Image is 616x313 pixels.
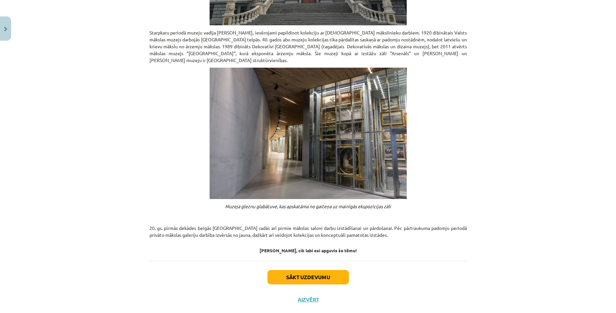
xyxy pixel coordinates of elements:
[267,270,349,284] button: Sākt uzdevumu
[149,225,467,238] p: 20. gs. pirmās dekādes beigās [GEOGRAPHIC_DATA] radās arī pirmie mākslas saloni darbu izstādīšana...
[260,247,357,253] strong: [PERSON_NAME], cik labi esi apguvis šo tēmu!
[149,29,467,64] p: Starpkaru periodā muzeju vadīja [PERSON_NAME], ievērojami papildinot kolekciju ar [DEMOGRAPHIC_DA...
[4,27,7,31] img: icon-close-lesson-0947bae3869378f0d4975bcd49f059093ad1ed9edebbc8119c70593378902aed.svg
[296,296,321,303] button: Aizvērt
[225,203,391,209] em: Muzeja gleznu glabātuve, kas apskatāma no gaiteņa uz mainīgās ekspozīcijas zāli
